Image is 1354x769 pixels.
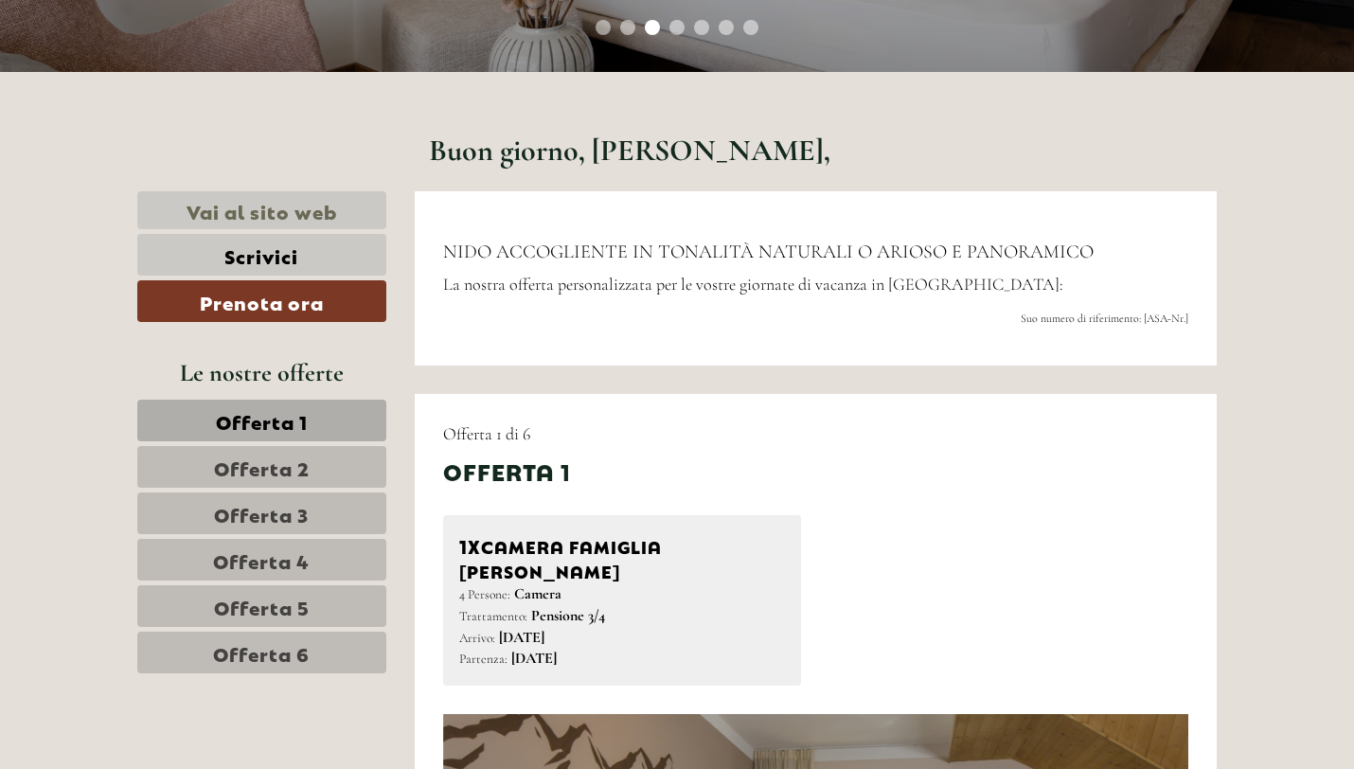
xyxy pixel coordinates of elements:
[214,454,310,480] span: Offerta 2
[137,191,386,230] a: Vai al sito web
[429,134,830,167] h1: Buon giorno, [PERSON_NAME],
[213,639,310,666] span: Offerta 6
[499,628,544,647] b: [DATE]
[213,546,310,573] span: Offerta 4
[214,593,310,619] span: Offerta 5
[443,274,1063,295] span: La nostra offerta personalizzata per le vostre giornate di vacanza in [GEOGRAPHIC_DATA]:
[459,586,510,602] small: 4 Persone:
[443,455,571,487] div: Offerta 1
[459,608,527,624] small: Trattamento:
[1021,312,1188,325] span: Suo numero di riferimento: [ASA-Nr.]
[216,407,308,434] span: Offerta 1
[511,649,557,668] b: [DATE]
[137,280,386,322] a: Prenota ora
[514,584,561,603] b: Camera
[459,531,786,582] div: Camera famiglia [PERSON_NAME]
[443,423,530,444] span: Offerta 1 di 6
[459,531,481,558] b: 1x
[443,241,1094,263] span: NIDO ACCOGLIENTE IN TONALITÀ NATURALI O ARIOSO E PANORAMICO
[459,630,495,646] small: Arrivo:
[137,355,386,390] div: Le nostre offerte
[137,234,386,276] a: Scrivici
[459,651,508,667] small: Partenza:
[214,500,309,527] span: Offerta 3
[531,606,605,625] b: Pensione 3/4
